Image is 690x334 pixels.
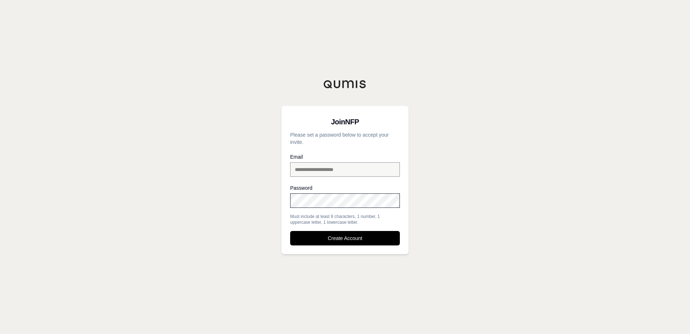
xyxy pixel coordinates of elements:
[290,115,400,129] h3: Join NFP
[323,80,367,89] img: Qumis
[290,131,400,146] p: Please set a password below to accept your invite.
[290,231,400,245] button: Create Account
[290,185,400,190] label: Password
[290,214,400,225] div: Must include at least 8 characters, 1 number, 1 uppercase letter, 1 lowercase letter.
[290,154,400,159] label: Email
